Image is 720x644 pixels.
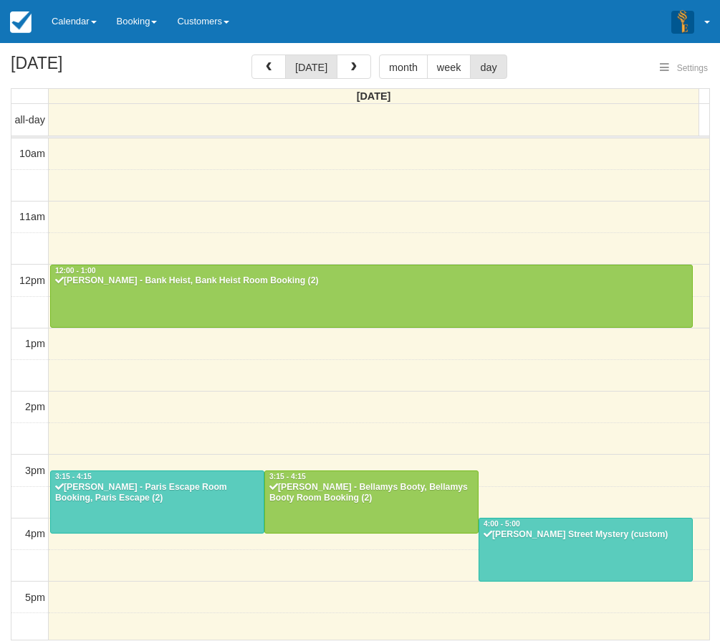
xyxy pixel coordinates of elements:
span: 4pm [25,528,45,539]
button: month [379,55,428,79]
span: Settings [677,63,708,73]
span: 12pm [19,275,45,286]
a: 4:00 - 5:00[PERSON_NAME] Street Mystery (custom) [479,518,693,581]
button: week [427,55,471,79]
div: [PERSON_NAME] - Bank Heist, Bank Heist Room Booking (2) [54,275,688,287]
span: 11am [19,211,45,222]
span: 4:00 - 5:00 [484,520,520,528]
span: 2pm [25,401,45,412]
span: 3:15 - 4:15 [55,473,92,480]
span: 3pm [25,465,45,476]
span: 5pm [25,592,45,603]
span: 10am [19,148,45,159]
span: 3:15 - 4:15 [269,473,306,480]
div: [PERSON_NAME] Street Mystery (custom) [483,529,688,541]
button: [DATE] [285,55,337,79]
span: 12:00 - 1:00 [55,267,96,275]
h2: [DATE] [11,55,192,81]
img: checkfront-main-nav-mini-logo.png [10,11,32,33]
img: A3 [671,10,694,33]
span: all-day [15,114,45,126]
a: 12:00 - 1:00[PERSON_NAME] - Bank Heist, Bank Heist Room Booking (2) [50,265,693,328]
span: 1pm [25,338,45,349]
button: Settings [651,58,716,79]
span: [DATE] [357,90,391,102]
a: 3:15 - 4:15[PERSON_NAME] - Paris Escape Room Booking, Paris Escape (2) [50,470,264,534]
div: [PERSON_NAME] - Bellamys Booty, Bellamys Booty Room Booking (2) [269,482,474,505]
div: [PERSON_NAME] - Paris Escape Room Booking, Paris Escape (2) [54,482,260,505]
button: day [470,55,507,79]
a: 3:15 - 4:15[PERSON_NAME] - Bellamys Booty, Bellamys Booty Room Booking (2) [264,470,479,534]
